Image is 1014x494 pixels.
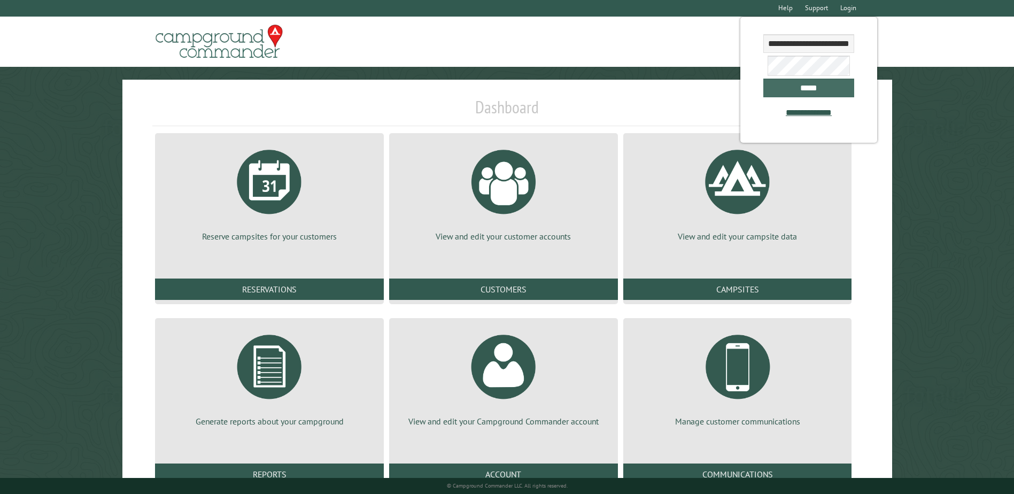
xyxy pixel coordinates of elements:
[402,415,605,427] p: View and edit your Campground Commander account
[636,142,839,242] a: View and edit your campsite data
[402,142,605,242] a: View and edit your customer accounts
[168,327,371,427] a: Generate reports about your campground
[389,279,618,300] a: Customers
[168,230,371,242] p: Reserve campsites for your customers
[389,464,618,485] a: Account
[402,230,605,242] p: View and edit your customer accounts
[447,482,568,489] small: © Campground Commander LLC. All rights reserved.
[152,97,861,126] h1: Dashboard
[168,142,371,242] a: Reserve campsites for your customers
[168,415,371,427] p: Generate reports about your campground
[155,279,384,300] a: Reservations
[636,230,839,242] p: View and edit your campsite data
[402,327,605,427] a: View and edit your Campground Commander account
[152,21,286,63] img: Campground Commander
[636,415,839,427] p: Manage customer communications
[155,464,384,485] a: Reports
[623,464,852,485] a: Communications
[636,327,839,427] a: Manage customer communications
[623,279,852,300] a: Campsites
